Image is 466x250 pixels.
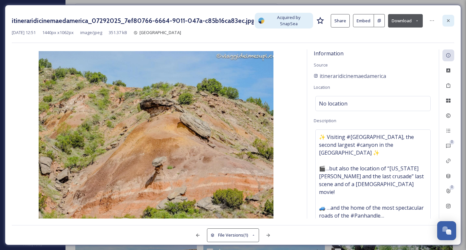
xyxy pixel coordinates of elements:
[314,62,328,68] span: Source
[320,72,386,80] span: itineraridicinemaedamerica
[353,14,374,27] button: Embed
[314,72,386,80] a: itineraridicinemaedamerica
[314,50,344,57] span: Information
[331,14,350,28] button: Share
[12,16,254,26] h3: itineraridicinemaedamerica_07292025_7ef80766-6664-9011-047a-c85b16ca83ec.jpg
[109,29,127,36] span: 351.37 kB
[80,29,102,36] span: image/jpeg
[207,228,259,242] button: File Versions(1)
[319,100,347,107] span: No location
[140,29,181,35] span: [GEOGRAPHIC_DATA]
[12,51,300,224] img: 1aEIL4AKdjzOud6DdTDCOCn_nAondpeEs.jpg
[258,17,265,24] img: snapsea-logo.png
[314,84,330,90] span: Location
[450,185,454,190] div: 0
[268,14,309,27] span: Acquired by SnapSea
[437,221,456,240] button: Open Chat
[12,29,36,36] span: [DATE] 12:51
[450,140,454,144] div: 0
[388,14,423,28] button: Download
[42,29,74,36] span: 1440 px x 1062 px
[314,118,336,124] span: Description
